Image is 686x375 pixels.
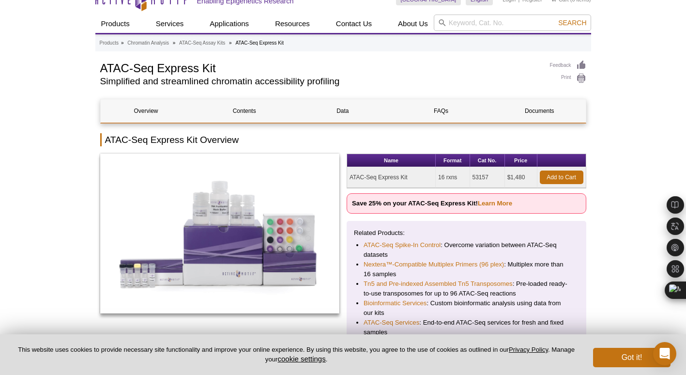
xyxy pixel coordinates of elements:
[550,73,586,84] a: Print
[354,228,579,238] p: Related Products:
[179,39,225,47] a: ATAC-Seq Assay Kits
[470,154,505,167] th: Cat No.
[494,99,585,123] a: Documents
[364,318,569,337] li: : End-to-end ATAC-Seq services for fresh and fixed samples
[470,167,505,188] td: 53157
[396,99,487,123] a: FAQs
[150,15,190,33] a: Services
[509,346,548,353] a: Privacy Policy
[364,279,513,289] a: Tn5 and Pre-indexed Assembled Tn5 Transposomes
[550,60,586,71] a: Feedback
[330,15,378,33] a: Contact Us
[653,342,676,365] div: Open Intercom Messenger
[478,200,512,207] a: Learn More
[199,99,290,123] a: Contents
[15,345,577,364] p: This website uses cookies to provide necessary site functionality and improve your online experie...
[100,39,119,47] a: Products
[364,318,419,328] a: ATAC-Seq Services
[121,40,124,46] li: »
[100,133,586,146] h2: ATAC-Seq Express Kit Overview
[100,60,540,75] h1: ATAC-Seq Express Kit
[364,260,569,279] li: : Multiplex more than 16 samples
[540,171,583,184] a: Add to Cart
[204,15,255,33] a: Applications
[364,298,569,318] li: : Custom bioinformatic analysis using data from our kits
[173,40,176,46] li: »
[434,15,591,31] input: Keyword, Cat. No.
[127,39,169,47] a: Chromatin Analysis
[352,200,512,207] strong: Save 25% on your ATAC-Seq Express Kit!
[100,77,540,86] h2: Simplified and streamlined chromatin accessibility profiling
[269,15,316,33] a: Resources
[101,99,192,123] a: Overview
[297,99,388,123] a: Data
[229,40,232,46] li: »
[347,154,436,167] th: Name
[558,19,586,27] span: Search
[364,240,569,260] li: : Overcome variation between ATAC-Seq datasets
[436,154,470,167] th: Format
[436,167,470,188] td: 16 rxns
[347,167,436,188] td: ATAC-Seq Express Kit
[364,260,504,269] a: Nextera™-Compatible Multiplex Primers (96 plex)
[505,154,537,167] th: Price
[277,355,325,363] button: cookie settings
[100,154,340,313] img: ATAC-Seq Express Kit
[364,298,427,308] a: Bioinformatic Services
[364,240,441,250] a: ATAC-Seq Spike-In Control
[95,15,136,33] a: Products
[555,18,589,27] button: Search
[505,167,537,188] td: $1,480
[593,348,671,367] button: Got it!
[392,15,434,33] a: About Us
[235,40,284,46] li: ATAC-Seq Express Kit
[364,279,569,298] li: : Pre-loaded ready-to-use transposomes for up to 96 ATAC-Seq reactions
